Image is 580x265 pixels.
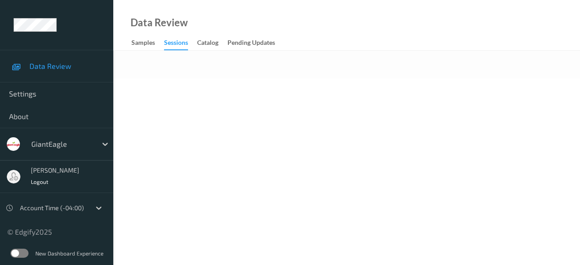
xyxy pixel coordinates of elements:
[130,18,188,27] div: Data Review
[164,38,188,50] div: Sessions
[131,37,164,49] a: Samples
[227,37,284,49] a: Pending Updates
[197,37,227,49] a: Catalog
[227,38,275,49] div: Pending Updates
[164,37,197,50] a: Sessions
[197,38,218,49] div: Catalog
[131,38,155,49] div: Samples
